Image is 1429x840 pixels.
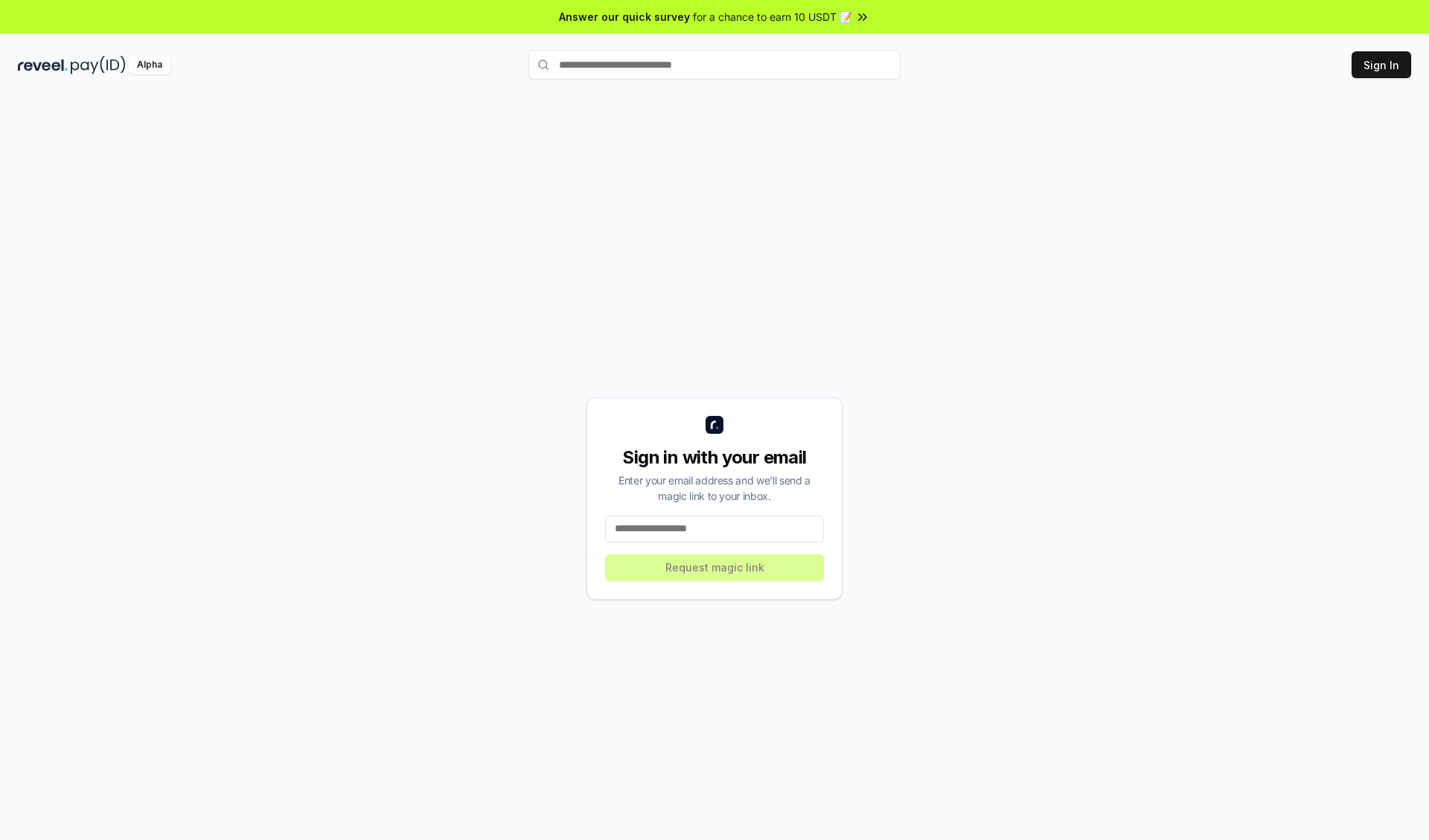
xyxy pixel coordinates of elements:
img: logo_small [706,416,723,434]
button: Sign In [1352,51,1411,78]
img: pay_id [71,56,126,74]
div: Enter your email address and we’ll send a magic link to your inbox. [605,472,824,504]
div: Sign in with your email [605,446,824,469]
span: Answer our quick survey [559,9,690,25]
img: reveel_dark [18,56,68,74]
span: for a chance to earn 10 USDT 📝 [693,9,852,25]
div: Alpha [129,56,170,74]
